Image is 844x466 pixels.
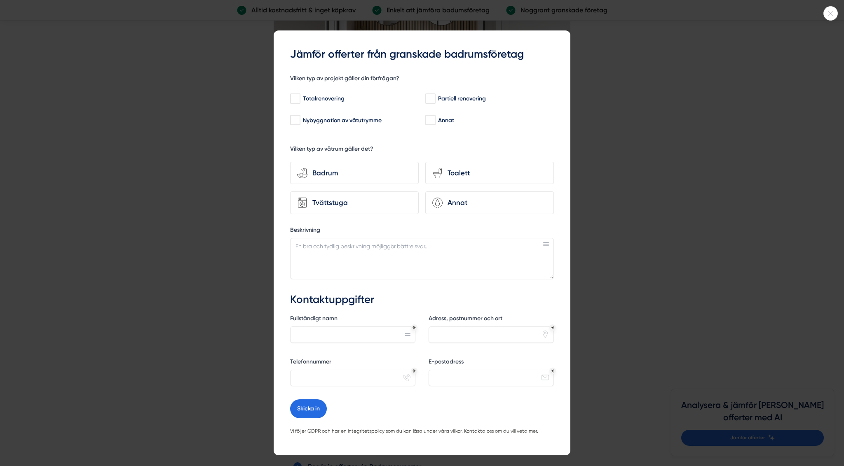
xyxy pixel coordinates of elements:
label: Telefonnummer [290,358,415,368]
h5: Vilken typ av projekt gäller din förfrågan? [290,75,399,85]
h3: Jämför offerter från granskade badrumsföretag [290,47,554,62]
input: Annat [425,116,435,124]
label: Beskrivning [290,226,554,236]
input: Nybyggnation av våtutrymme [290,116,300,124]
label: Fullständigt namn [290,315,415,325]
label: E-postadress [429,358,554,368]
label: Adress, postnummer och ort [429,315,554,325]
h5: Vilken typ av våtrum gäller det? [290,145,373,155]
input: Totalrenovering [290,95,300,103]
h3: Kontaktuppgifter [290,292,554,307]
p: Vi följer GDPR och har en integritetspolicy som du kan läsa under våra villkor. Kontakta oss om d... [290,427,554,436]
div: Obligatoriskt [413,369,416,373]
div: Obligatoriskt [551,326,554,329]
div: Obligatoriskt [413,326,416,329]
input: Partiell renovering [425,95,435,103]
div: Obligatoriskt [551,369,554,373]
button: Skicka in [290,399,327,418]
